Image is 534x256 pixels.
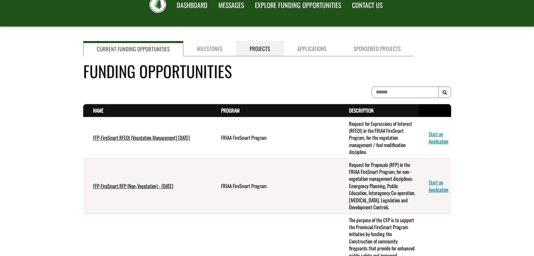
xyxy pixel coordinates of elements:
[429,179,448,193] a: Start an Application
[93,182,173,189] a: FFP-FireSmart RFP (Non-Vegetation) - [DATE]
[429,130,448,144] a: Start an Application
[236,41,284,56] a: Projects
[211,117,339,159] td: FRIAA FireSmart Program
[221,107,240,114] a: Program
[284,41,340,56] a: Applications
[340,41,414,56] a: Sponsored Projects
[438,86,451,98] button: Search Results
[339,158,419,214] td: Request for Proposals (RFP) in the FRIAA FireSmart Program, for non-vegetation management discipl...
[339,117,419,159] td: Request for Expressions of Interest (RFEOI) in the FRIAA FireSmart Program, for the vegetation ma...
[83,41,183,56] a: Current Funding Opportunities
[183,41,236,56] a: Milestones
[83,117,211,159] td: FFP-FireSmart RFEOI (Vegetation Management) July 2025
[93,107,103,114] a: Name
[93,134,190,141] a: FFP-FireSmart RFEOI (Vegetation Management) [DATE]
[349,107,374,114] a: Description
[211,158,339,214] td: FRIAA FireSmart Program
[83,158,211,214] td: FFP-FireSmart RFP (Non-Vegetation) - July 2025
[83,59,451,83] h4: Funding Opportunities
